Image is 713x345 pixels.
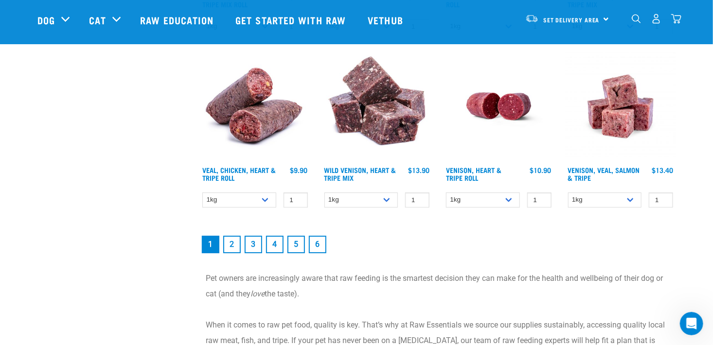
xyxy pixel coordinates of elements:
[202,168,276,179] a: Veal, Chicken, Heart & Tripe Roll
[37,13,55,27] a: Dog
[89,13,106,27] a: Cat
[250,289,265,298] em: love
[202,236,219,253] a: Page 1
[566,51,676,161] img: Venison Veal Salmon Tripe 1621
[200,234,676,255] nav: pagination
[530,166,552,174] div: $10.90
[245,236,262,253] a: Goto page 3
[680,312,703,335] iframe: Intercom live chat
[358,0,415,39] a: Vethub
[408,166,429,174] div: $13.90
[287,236,305,253] a: Goto page 5
[444,51,554,161] img: Raw Essentials Venison Heart & Tripe Hypoallergenic Raw Pet Food Bulk Roll Unwrapped
[671,14,681,24] img: home-icon@2x.png
[284,192,308,207] input: 1
[130,0,226,39] a: Raw Education
[324,168,396,179] a: Wild Venison, Heart & Tripe Mix
[266,236,284,253] a: Goto page 4
[525,14,538,23] img: van-moving.png
[568,168,640,179] a: Venison, Veal, Salmon & Tripe
[632,14,641,23] img: home-icon-1@2x.png
[652,166,673,174] div: $13.40
[200,51,310,161] img: 1263 Chicken Organ Roll 02
[543,18,600,21] span: Set Delivery Area
[527,192,552,207] input: 1
[446,168,501,179] a: Venison, Heart & Tripe Roll
[405,192,429,207] input: 1
[309,236,326,253] a: Goto page 6
[290,166,308,174] div: $9.90
[649,192,673,207] input: 1
[322,51,432,161] img: 1171 Venison Heart Tripe Mix 01
[206,271,670,302] p: Pet owners are increasingly aware that raw feeding is the smartest decision they can make for the...
[223,236,241,253] a: Goto page 2
[651,14,661,24] img: user.png
[226,0,358,39] a: Get started with Raw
